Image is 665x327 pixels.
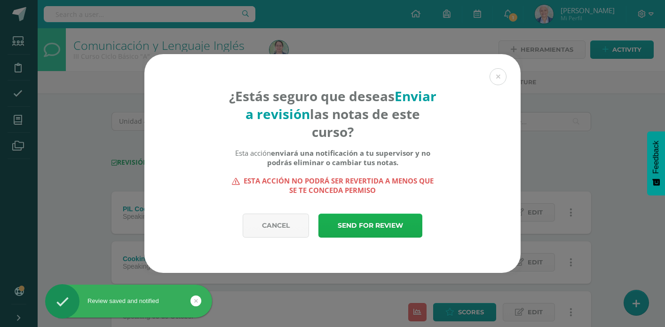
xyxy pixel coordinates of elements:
[245,87,436,123] strong: Enviar a revisión
[647,131,665,195] button: Feedback - Mostrar encuesta
[229,148,437,167] div: Esta acción
[652,141,660,174] span: Feedback
[243,214,309,238] a: Cancel
[229,176,437,195] strong: Esta acción no podrá ser revertida a menos que se te conceda permiso
[45,297,212,305] div: Review saved and notified
[318,214,422,238] a: Send for review
[490,68,507,85] button: Close (Esc)
[229,87,437,141] h4: ¿Estás seguro que deseas las notas de este curso?
[267,148,430,167] b: enviará una notificación a tu supervisor y no podrás eliminar o cambiar tus notas.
